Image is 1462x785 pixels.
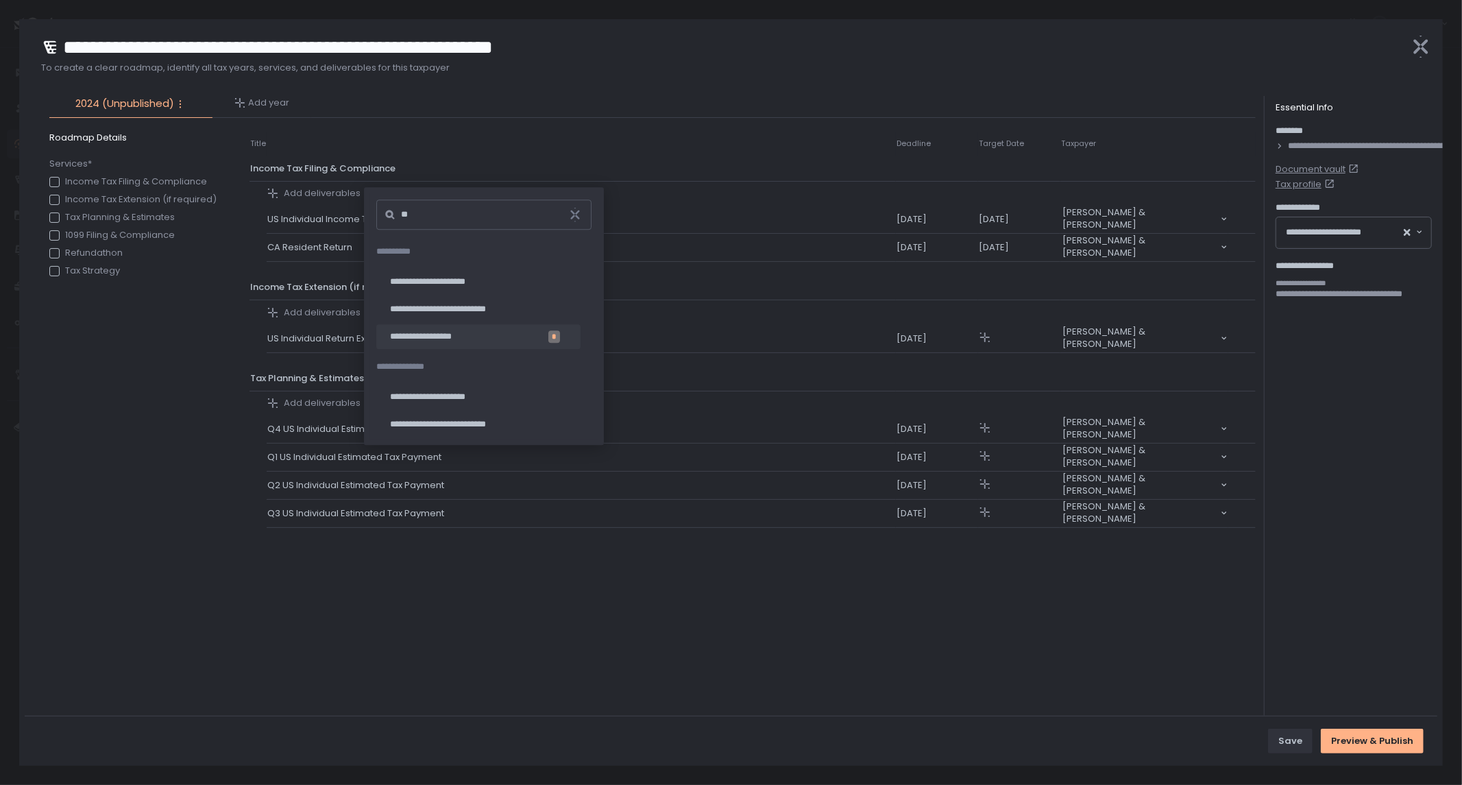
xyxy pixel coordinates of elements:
div: Search for option [1061,472,1228,498]
span: Q3 US Individual Estimated Tax Payment [267,507,450,520]
span: Roadmap Details [49,132,222,144]
button: Save [1268,729,1313,753]
input: Search for option [1062,350,1219,352]
span: [DATE] [979,213,1009,226]
td: [DATE] [896,206,978,234]
td: [DATE] [896,500,978,528]
span: [PERSON_NAME] & [PERSON_NAME] [1062,472,1219,497]
span: Income Tax Filing & Compliance [250,162,395,175]
span: [PERSON_NAME] & [PERSON_NAME] [1062,416,1219,441]
div: Search for option [1061,326,1228,352]
span: Tax Planning & Estimates [250,372,364,385]
td: [DATE] [896,415,978,444]
div: Search for option [1061,234,1228,261]
input: Search for option [1062,525,1219,527]
span: Services* [49,158,217,170]
input: Search for option [1062,259,1219,261]
th: Title [249,132,267,156]
td: [DATE] [896,472,978,500]
span: [PERSON_NAME] & [PERSON_NAME] [1062,500,1219,525]
span: Q1 US Individual Estimated Tax Payment [267,451,447,463]
span: US Individual Return Extension [267,333,404,345]
div: Save [1278,735,1302,747]
div: Essential Info [1276,101,1432,114]
div: Search for option [1276,217,1431,247]
span: Income Tax Extension (if required) [250,280,404,293]
span: To create a clear roadmap, identify all tax years, services, and deliverables for this taxpayer [41,62,1399,74]
span: US Individual Income Tax Return [267,213,413,226]
div: Preview & Publish [1331,735,1413,747]
span: [PERSON_NAME] & [PERSON_NAME] [1062,326,1219,350]
input: Search for option [1062,469,1219,470]
input: Search for option [1062,441,1219,442]
td: [DATE] [896,234,978,262]
span: CA Resident Return [267,241,358,254]
button: Preview & Publish [1321,729,1424,753]
button: Add year [234,97,289,109]
td: [DATE] [896,444,978,472]
span: Q2 US Individual Estimated Tax Payment [267,479,450,492]
th: Deadline [896,132,978,156]
span: [PERSON_NAME] & [PERSON_NAME] [1062,206,1219,231]
span: Add deliverables [284,306,361,319]
div: Search for option [1061,206,1228,232]
div: Search for option [1061,500,1228,527]
span: Q4 US Individual Estimated Tax Payment [267,423,450,435]
input: Search for option [1376,226,1402,239]
div: Search for option [1061,416,1228,442]
span: Add deliverables [284,397,361,409]
span: [PERSON_NAME] & [PERSON_NAME] [1062,234,1219,259]
input: Search for option [1062,497,1219,498]
th: Taxpayer [1060,132,1228,156]
button: Clear Selected [1404,229,1411,236]
th: Target Date [978,132,1060,156]
a: Tax profile [1276,178,1432,191]
td: [DATE] [896,325,978,353]
span: Add deliverables [284,187,361,200]
span: [PERSON_NAME] & [PERSON_NAME] [1062,444,1219,469]
input: Search for option [1062,231,1219,232]
div: Search for option [1061,444,1228,470]
a: Document vault [1276,163,1432,176]
span: 2024 (Unpublished) [75,96,174,112]
span: [DATE] [979,241,1009,254]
